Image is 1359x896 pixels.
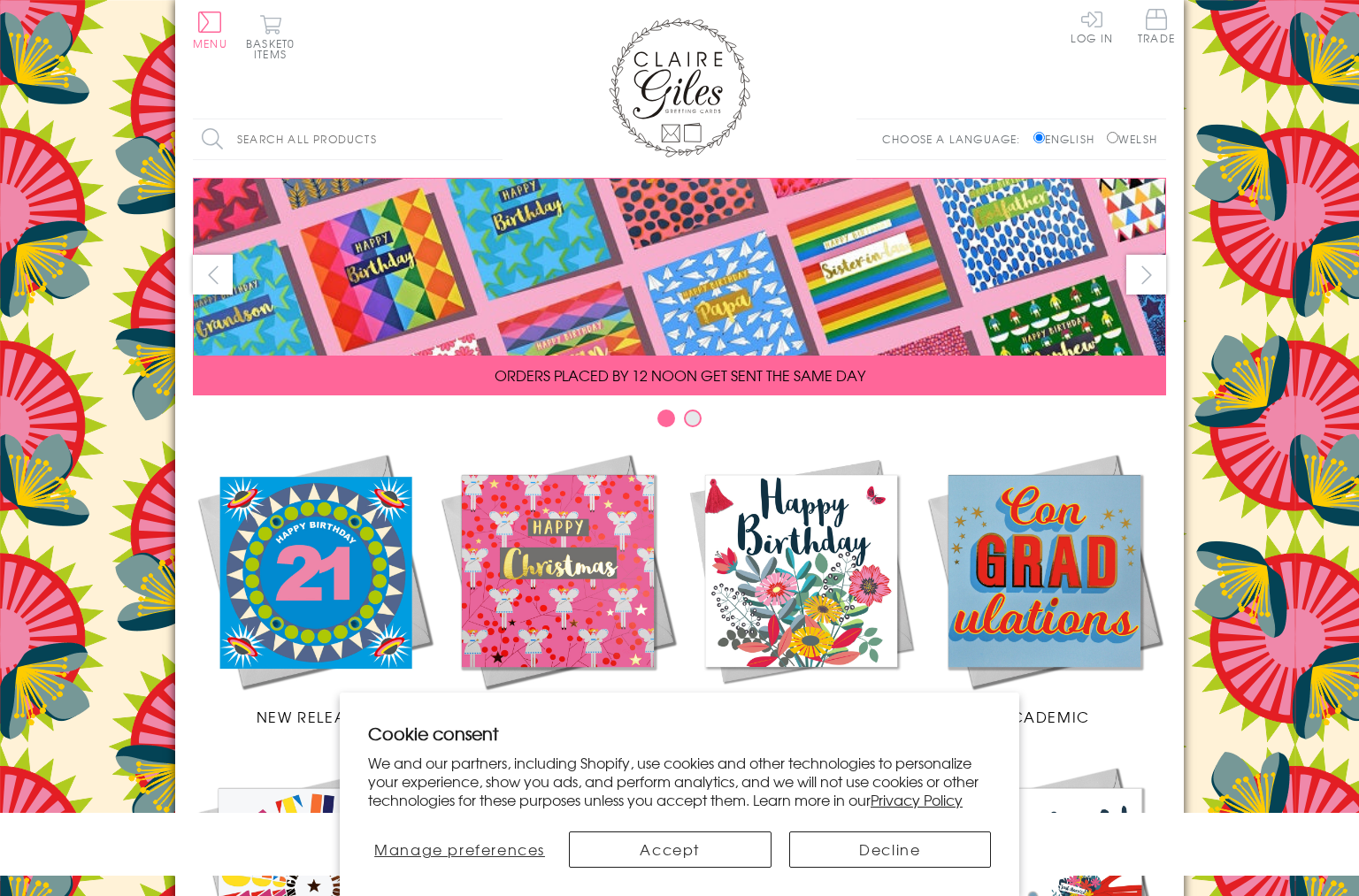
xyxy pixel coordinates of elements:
[368,721,991,746] h2: Cookie consent
[923,449,1166,727] a: Academic
[495,364,865,386] span: ORDERS PLACED BY 12 NOON GET SENT THE SAME DAY
[193,119,503,159] input: Search all products
[368,831,551,868] button: Manage preferences
[1033,132,1045,143] input: English
[999,706,1090,727] span: Academic
[246,14,295,59] button: Basket0 items
[1107,131,1157,147] label: Welsh
[679,449,923,727] a: Birthdays
[193,409,1166,436] div: Carousel Pagination
[789,831,991,868] button: Decline
[193,35,227,51] span: Menu
[657,410,675,427] button: Carousel Page 1 (Current Slide)
[1126,255,1166,295] button: next
[254,35,295,62] span: 0 items
[609,18,750,157] img: Claire Giles Greetings Cards
[684,410,702,427] button: Carousel Page 2
[882,131,1030,147] p: Choose a language:
[368,754,991,808] p: We and our partners, including Shopify, use cookies and other technologies to personalize your ex...
[871,789,963,810] a: Privacy Policy
[436,449,679,727] a: Christmas
[569,831,771,868] button: Accept
[257,706,372,727] span: New Releases
[1107,132,1118,143] input: Welsh
[1033,131,1103,147] label: English
[193,11,227,49] button: Menu
[485,119,503,159] input: Search
[1138,9,1175,47] a: Trade
[374,839,545,860] span: Manage preferences
[1138,9,1175,43] span: Trade
[1071,9,1113,43] a: Log In
[193,255,233,295] button: prev
[193,449,436,727] a: New Releases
